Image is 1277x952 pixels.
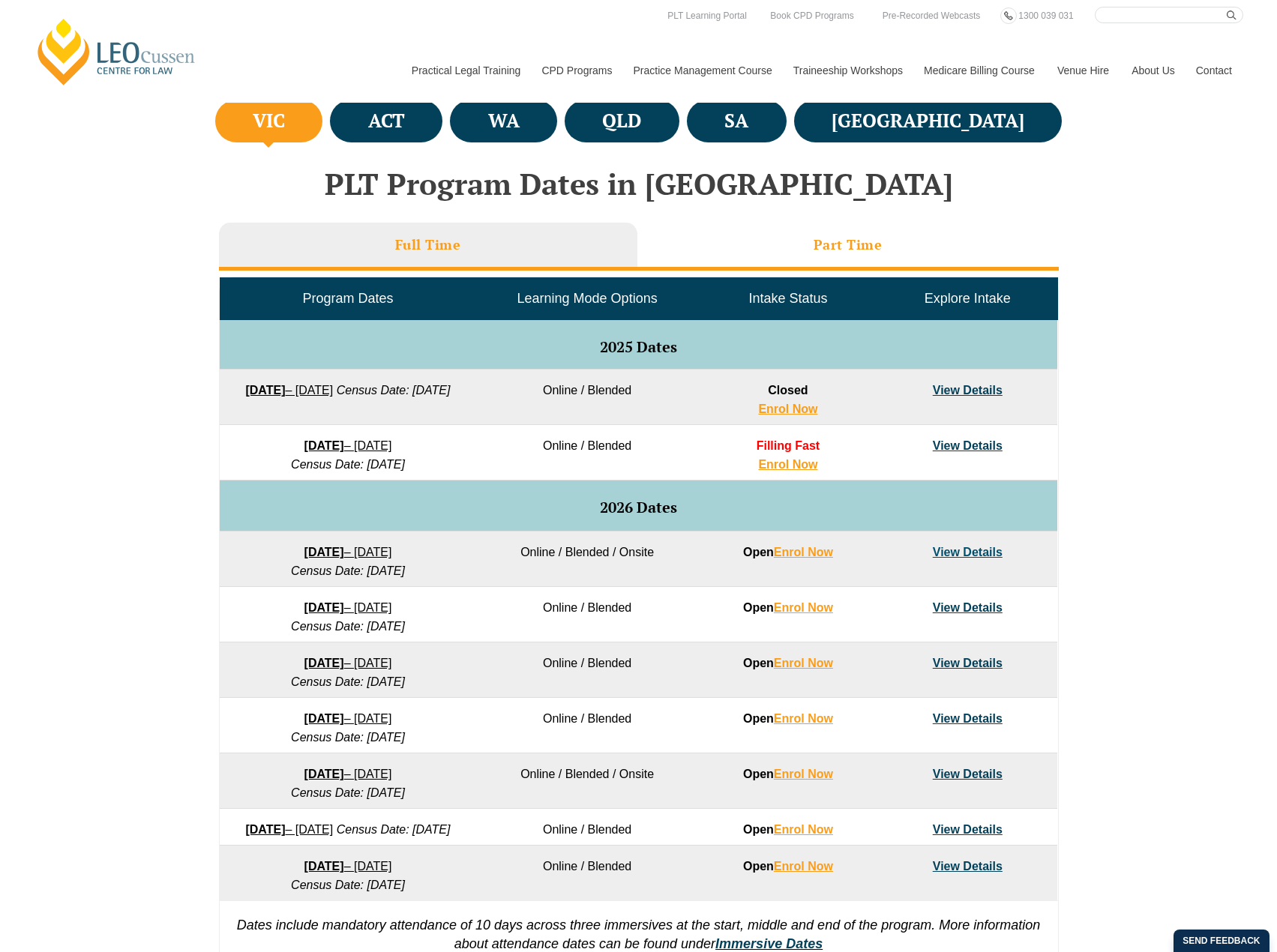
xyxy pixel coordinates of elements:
[476,753,698,809] td: Online / Blended / Onsite
[245,823,285,836] strong: [DATE]
[600,497,677,517] span: 2026 Dates
[476,425,698,480] td: Online / Blended
[1015,7,1077,24] a: 1300 039 031
[245,384,285,397] strong: [DATE]
[304,601,344,614] strong: [DATE]
[368,109,405,133] h4: ACT
[768,384,808,397] span: Closed
[600,337,677,357] span: 2025 Dates
[933,860,1003,873] a: View Details
[291,731,405,744] em: Census Date: [DATE]
[933,823,1003,836] a: View Details
[517,291,658,306] span: Learning Mode Options
[291,786,405,799] em: Census Date: [DATE]
[1120,38,1185,103] a: About Us
[337,384,451,397] em: Census Date: [DATE]
[237,918,1041,951] em: Dates include mandatory attendance of 10 days across three immersives at the start, middle and en...
[488,109,520,133] h4: WA
[933,384,1003,397] a: View Details
[245,384,333,397] a: [DATE]– [DATE]
[774,546,833,558] a: Enrol Now
[245,823,333,836] a: [DATE]– [DATE]
[743,823,833,836] strong: Open
[476,370,698,425] td: Online / Blended
[774,657,833,669] a: Enrol Now
[743,768,833,780] strong: Open
[814,236,883,253] h3: Part Time
[304,712,392,725] a: [DATE]– [DATE]
[291,564,405,577] em: Census Date: [DATE]
[476,642,698,698] td: Online / Blended
[748,291,827,306] span: Intake Status
[832,109,1024,133] h4: [GEOGRAPHIC_DATA]
[304,657,344,669] strong: [DATE]
[476,809,698,846] td: Online / Blended
[743,601,833,614] strong: Open
[933,712,1003,725] a: View Details
[476,698,698,753] td: Online / Blended
[304,439,392,452] a: [DATE]– [DATE]
[933,601,1003,614] a: View Details
[304,860,392,873] a: [DATE]– [DATE]
[211,167,1066,200] h2: PLT Program Dates in [GEOGRAPHIC_DATA]
[291,458,405,471] em: Census Date: [DATE]
[715,936,823,951] a: Immersive Dates
[925,291,1011,306] span: Explore Intake
[766,7,857,24] a: Book CPD Programs
[476,587,698,642] td: Online / Blended
[743,657,833,669] strong: Open
[1046,38,1120,103] a: Venue Hire
[12,6,57,51] button: Open LiveChat chat widget
[758,403,817,415] a: Enrol Now
[774,860,833,873] a: Enrol Now
[304,860,344,873] strong: [DATE]
[879,7,985,24] a: Pre-Recorded Webcasts
[304,768,392,780] a: [DATE]– [DATE]
[304,768,344,780] strong: [DATE]
[476,846,698,901] td: Online / Blended
[304,657,392,669] a: [DATE]– [DATE]
[291,675,405,688] em: Census Date: [DATE]
[337,823,451,836] em: Census Date: [DATE]
[400,38,531,103] a: Practical Legal Training
[774,768,833,780] a: Enrol Now
[304,546,344,558] strong: [DATE]
[304,601,392,614] a: [DATE]– [DATE]
[530,38,622,103] a: CPD Programs
[933,657,1003,669] a: View Details
[743,712,833,725] strong: Open
[291,620,405,633] em: Census Date: [DATE]
[291,879,405,891] em: Census Date: [DATE]
[304,439,344,452] strong: [DATE]
[758,458,817,471] a: Enrol Now
[34,16,199,87] a: [PERSON_NAME] Centre for Law
[602,109,641,133] h4: QLD
[476,531,698,587] td: Online / Blended / Onsite
[622,38,782,103] a: Practice Management Course
[724,109,748,133] h4: SA
[743,860,833,873] strong: Open
[743,546,833,558] strong: Open
[774,823,833,836] a: Enrol Now
[395,236,461,253] h3: Full Time
[782,38,913,103] a: Traineeship Workshops
[933,768,1003,780] a: View Details
[253,109,285,133] h4: VIC
[774,601,833,614] a: Enrol Now
[304,546,392,558] a: [DATE]– [DATE]
[302,291,393,306] span: Program Dates
[933,439,1003,452] a: View Details
[304,712,344,725] strong: [DATE]
[1185,38,1243,103] a: Contact
[933,546,1003,558] a: View Details
[664,7,751,24] a: PLT Learning Portal
[1018,10,1073,21] span: 1300 039 031
[774,712,833,725] a: Enrol Now
[757,439,820,452] span: Filling Fast
[913,38,1046,103] a: Medicare Billing Course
